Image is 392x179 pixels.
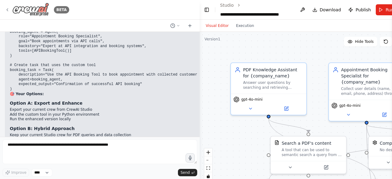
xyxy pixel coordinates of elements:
div: A tool that can be used to semantic search a query from a PDF's content. [282,147,342,157]
img: ComposioTool [372,140,377,145]
li: Run the enhanced version locally [10,117,221,122]
button: Click to speak your automation idea [186,153,195,162]
button: Publish [346,4,373,15]
button: Visual Editor [202,22,232,29]
button: Execution [232,22,258,29]
button: Open in side panel [269,105,304,112]
span: gpt-4o-mini [241,97,263,102]
div: Answer user questions by searching and retrieving relevant information from {pdf_file_path} about... [243,80,303,90]
div: Version 1 [205,37,221,42]
code: from crewai import Agent, Task, Crew from custom_tools import APIBookingTool # Create agent with ... [10,10,213,91]
li: Keep your current Studio crew for PDF queries and data collection [10,133,221,138]
div: BETA [54,6,69,13]
strong: Option A: Export and Enhance [10,101,82,106]
button: Open in side panel [309,164,344,171]
button: Improve [2,169,29,177]
a: Studio [220,3,234,8]
button: Send [178,169,197,176]
div: Search a PDF's content [282,140,331,146]
button: Switch to previous chat [168,22,183,29]
g: Edge from 0d6fdc13-0f52-48b5-9140-43f73baed852 to a404fd29-716a-4e4c-b3e6-fc64edc1b770 [266,118,311,132]
div: PDF Knowledge Assistant for {company_name} [243,67,303,79]
button: Start a new chat [185,22,195,29]
button: zoom in [204,148,212,156]
img: Logo [12,3,49,17]
button: Download [310,4,344,15]
li: Add the custom tool in your Python environment [10,112,221,117]
nav: breadcrumb [220,2,293,17]
span: Hide Tools [355,39,374,44]
span: Improve [11,170,26,175]
span: Publish [356,7,371,13]
button: fit view [204,164,212,172]
button: Hide Tools [344,37,377,47]
button: Hide left sidebar [203,6,210,14]
button: zoom out [204,156,212,164]
img: PDFSearchTool [274,140,279,145]
strong: Option B: Hybrid Approach [10,126,75,131]
li: Export your current crew from CrewAI Studio [10,107,221,112]
div: PDFSearchToolSearch a PDF's contentA tool that can be used to semantic search a query from a PDF'... [270,136,347,174]
div: PDF Knowledge Assistant for {company_name}Answer user questions by searching and retrieving relev... [230,62,307,115]
span: Send [180,170,190,175]
strong: 🎯 Your Options: [10,92,44,96]
span: Download [320,7,341,13]
span: gpt-4o-mini [339,103,361,108]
